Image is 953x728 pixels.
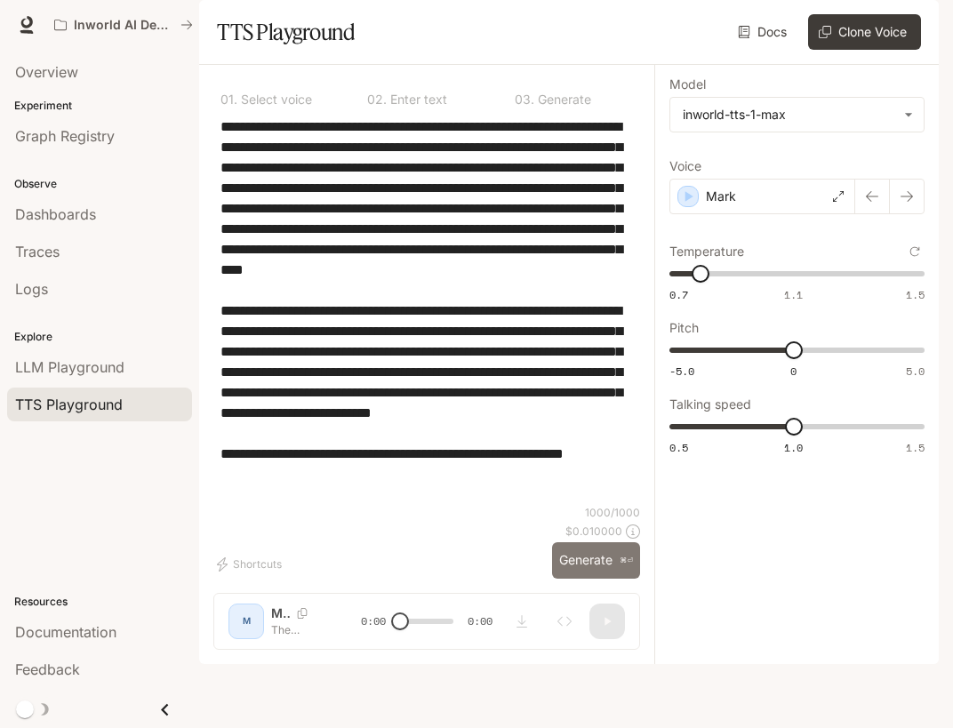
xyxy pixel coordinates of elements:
[906,440,925,455] span: 1.5
[669,398,751,411] p: Talking speed
[669,245,744,258] p: Temperature
[565,524,622,539] p: $ 0.010000
[367,93,387,106] p: 0 2 .
[387,93,447,106] p: Enter text
[706,188,736,205] p: Mark
[217,14,355,50] h1: TTS Playground
[669,287,688,302] span: 0.7
[905,242,925,261] button: Reset to default
[669,78,706,91] p: Model
[237,93,312,106] p: Select voice
[669,440,688,455] span: 0.5
[784,440,803,455] span: 1.0
[669,364,694,379] span: -5.0
[46,7,201,43] button: All workspaces
[534,93,591,106] p: Generate
[620,556,633,566] p: ⌘⏎
[808,14,921,50] button: Clone Voice
[669,322,699,334] p: Pitch
[790,364,797,379] span: 0
[669,160,701,172] p: Voice
[515,93,534,106] p: 0 3 .
[220,93,237,106] p: 0 1 .
[213,550,289,579] button: Shortcuts
[552,542,640,579] button: Generate⌘⏎
[585,505,640,520] p: 1000 / 1000
[670,98,924,132] div: inworld-tts-1-max
[906,287,925,302] span: 1.5
[734,14,794,50] a: Docs
[784,287,803,302] span: 1.1
[74,18,173,33] p: Inworld AI Demos
[683,106,895,124] div: inworld-tts-1-max
[906,364,925,379] span: 5.0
